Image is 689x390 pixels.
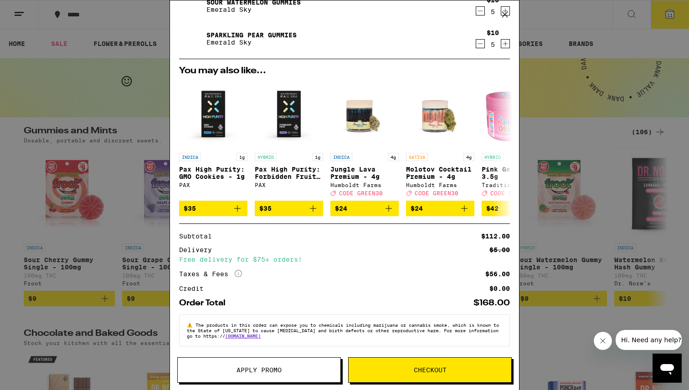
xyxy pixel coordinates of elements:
button: Apply Promo [177,357,341,383]
div: 5 [487,8,499,15]
a: [DOMAIN_NAME] [225,333,261,339]
div: $168.00 [473,299,510,307]
span: $42 [486,205,499,212]
div: PAX [179,182,247,188]
iframe: Close message [594,332,612,350]
img: PAX - Pax High Purity: Forbidden Fruit - 1g [255,80,323,148]
h2: You may also like... [179,66,510,76]
button: Decrement [476,39,485,48]
div: Free delivery for $75+ orders! [179,256,510,263]
span: CODE GREEN30 [490,190,534,196]
button: Add to bag [179,201,247,216]
p: Pax High Purity: Forbidden Fruit - 1g [255,166,323,180]
img: Traditional - Pink Gelato - 3.5g [482,80,550,148]
p: 4g [463,153,474,161]
span: CODE GREEN30 [415,190,458,196]
button: Add to bag [330,201,399,216]
span: $35 [184,205,196,212]
div: PAX [255,182,323,188]
img: Sparkling Pear Gummies [179,26,205,51]
div: $56.00 [485,271,510,277]
a: Sparkling Pear Gummies [206,31,297,39]
div: $112.00 [481,233,510,239]
div: Order Total [179,299,232,307]
div: Subtotal [179,233,218,239]
span: $24 [335,205,347,212]
span: Apply Promo [237,367,282,373]
button: Checkout [348,357,512,383]
div: Taxes & Fees [179,270,242,278]
div: $10 [487,29,499,36]
iframe: Message from company [616,330,682,350]
p: Emerald Sky [206,39,297,46]
span: $35 [259,205,272,212]
a: Open page for Molotov Cocktail Premium - 4g from Humboldt Farms [406,80,474,201]
div: $0.00 [489,285,510,292]
p: Jungle Lava Premium - 4g [330,166,399,180]
span: ⚠️ [187,322,195,328]
a: Open page for Pink Gelato - 3.5g from Traditional [482,80,550,201]
p: Emerald Sky [206,6,301,13]
button: Add to bag [255,201,323,216]
div: Delivery [179,247,218,253]
a: Open page for Jungle Lava Premium - 4g from Humboldt Farms [330,80,399,201]
p: INDICA [330,153,352,161]
p: HYBRID [255,153,277,161]
div: Humboldt Farms [406,182,474,188]
p: Pax High Purity: GMO Cookies - 1g [179,166,247,180]
div: 5 [487,41,499,48]
p: HYBRID [482,153,504,161]
button: Add to bag [482,201,550,216]
p: 1g [237,153,247,161]
p: Pink Gelato - 3.5g [482,166,550,180]
button: Increment [501,39,510,48]
img: Humboldt Farms - Molotov Cocktail Premium - 4g [406,80,474,148]
span: The products in this order can expose you to chemicals including marijuana or cannabis smoke, whi... [187,322,499,339]
span: Checkout [414,367,447,373]
span: CODE GREEN30 [339,190,383,196]
button: Add to bag [406,201,474,216]
a: Open page for Pax High Purity: GMO Cookies - 1g from PAX [179,80,247,201]
img: PAX - Pax High Purity: GMO Cookies - 1g [179,80,247,148]
div: $5.00 [489,247,510,253]
p: 1g [312,153,323,161]
p: SATIVA [406,153,428,161]
div: Credit [179,285,210,292]
a: Open page for Pax High Purity: Forbidden Fruit - 1g from PAX [255,80,323,201]
iframe: Button to launch messaging window [653,354,682,383]
p: 4g [388,153,399,161]
div: Humboldt Farms [330,182,399,188]
p: Molotov Cocktail Premium - 4g [406,166,474,180]
span: $24 [411,205,423,212]
div: Traditional [482,182,550,188]
button: Decrement [476,6,485,15]
img: Humboldt Farms - Jungle Lava Premium - 4g [330,80,399,148]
